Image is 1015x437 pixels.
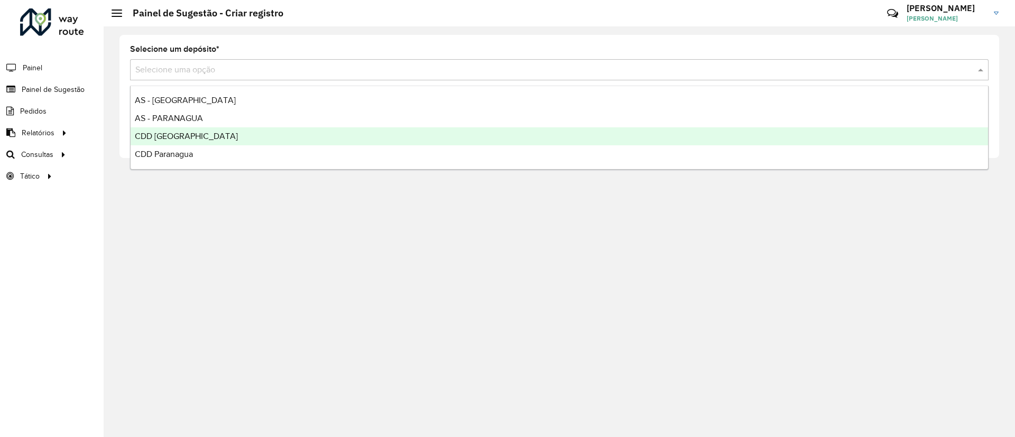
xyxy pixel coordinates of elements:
[20,106,47,117] span: Pedidos
[135,132,238,141] span: CDD [GEOGRAPHIC_DATA]
[130,86,989,170] ng-dropdown-panel: Options list
[135,96,236,105] span: AS - [GEOGRAPHIC_DATA]
[907,3,986,13] h3: [PERSON_NAME]
[881,2,904,25] a: Contato Rápido
[20,171,40,182] span: Tático
[135,114,203,123] span: AS - PARANAGUA
[135,150,193,159] span: CDD Paranagua
[130,43,219,55] label: Selecione um depósito
[22,84,85,95] span: Painel de Sugestão
[907,14,986,23] span: [PERSON_NAME]
[23,62,42,73] span: Painel
[21,149,53,160] span: Consultas
[122,7,283,19] h2: Painel de Sugestão - Criar registro
[22,127,54,138] span: Relatórios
